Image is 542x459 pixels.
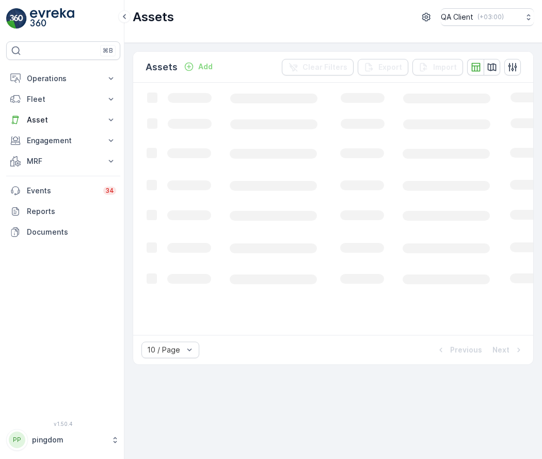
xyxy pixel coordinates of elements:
[6,421,120,427] span: v 1.50.4
[27,227,116,237] p: Documents
[450,345,482,355] p: Previous
[441,12,473,22] p: QA Client
[103,47,113,55] p: ⌘B
[146,60,178,74] p: Assets
[6,68,120,89] button: Operations
[180,60,217,73] button: Add
[6,130,120,151] button: Engagement
[358,59,408,75] button: Export
[302,62,347,72] p: Clear Filters
[6,180,120,201] a: Events34
[378,62,402,72] p: Export
[441,8,534,26] button: QA Client(+03:00)
[6,201,120,222] a: Reports
[282,59,354,75] button: Clear Filters
[433,62,457,72] p: Import
[27,206,116,217] p: Reports
[198,62,213,72] p: Add
[6,151,120,172] button: MRF
[27,73,100,84] p: Operations
[27,94,100,104] p: Fleet
[9,432,25,448] div: PP
[27,186,97,196] p: Events
[6,429,120,451] button: PPpingdom
[27,156,100,166] p: MRF
[435,344,483,356] button: Previous
[27,115,100,125] p: Asset
[477,13,504,21] p: ( +03:00 )
[27,135,100,146] p: Engagement
[491,344,525,356] button: Next
[6,222,120,242] a: Documents
[492,345,509,355] p: Next
[412,59,463,75] button: Import
[133,9,174,25] p: Assets
[30,8,74,29] img: logo_light-DOdMpM7g.png
[6,89,120,110] button: Fleet
[6,110,120,130] button: Asset
[32,435,106,445] p: pingdom
[105,187,114,195] p: 34
[6,8,27,29] img: logo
